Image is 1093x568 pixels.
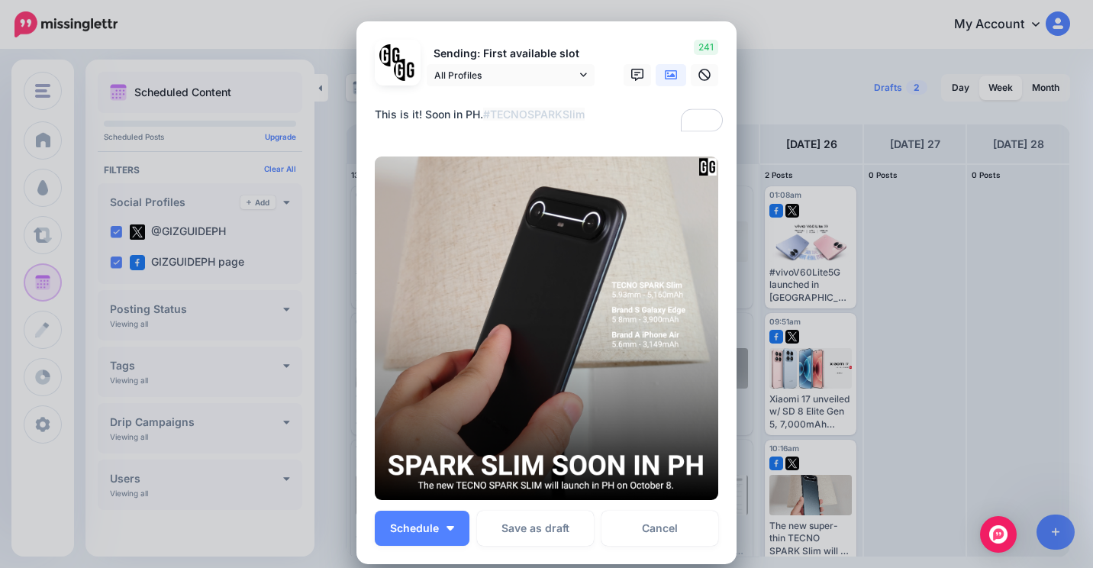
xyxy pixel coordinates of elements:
[390,523,439,534] span: Schedule
[375,105,726,124] div: This is it! Soon in PH.
[375,157,718,500] img: 93TMEZDNIJJ1BFI7LVRFPUYU0IKBTNPT.png
[601,511,718,546] a: Cancel
[427,45,595,63] p: Sending: First available slot
[447,526,454,531] img: arrow-down-white.png
[394,59,416,81] img: JT5sWCfR-79925.png
[375,511,469,546] button: Schedule
[434,67,576,83] span: All Profiles
[379,44,401,66] img: 353459792_649996473822713_4483302954317148903_n-bsa138318.png
[980,516,1017,553] div: Open Intercom Messenger
[477,511,594,546] button: Save as draft
[694,40,718,55] span: 241
[427,64,595,86] a: All Profiles
[375,105,726,135] textarea: To enrich screen reader interactions, please activate Accessibility in Grammarly extension settings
